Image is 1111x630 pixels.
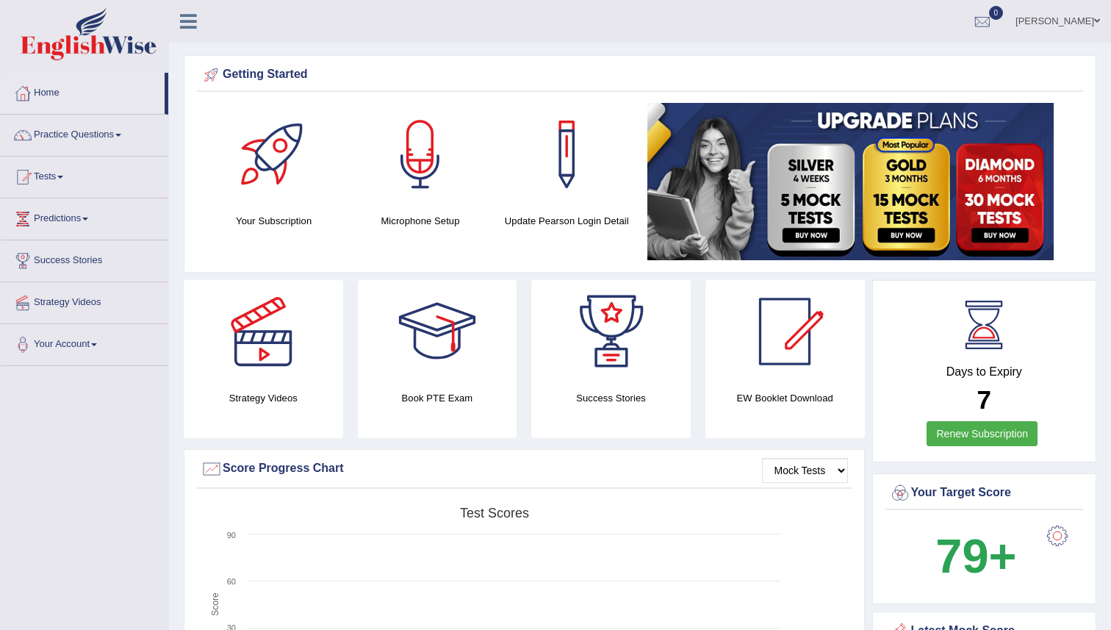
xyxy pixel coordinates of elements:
[208,213,339,229] h4: Your Subscription
[1,73,165,110] a: Home
[989,6,1004,20] span: 0
[935,529,1016,583] b: 79+
[501,213,633,229] h4: Update Pearson Login Detail
[201,64,1079,86] div: Getting Started
[210,593,220,616] tspan: Score
[889,365,1080,379] h4: Days to Expiry
[531,390,691,406] h4: Success Stories
[1,157,168,193] a: Tests
[201,458,848,480] div: Score Progress Chart
[977,385,991,414] b: 7
[460,506,529,520] tspan: Test scores
[184,390,343,406] h4: Strategy Videos
[1,282,168,319] a: Strategy Videos
[354,213,486,229] h4: Microphone Setup
[227,577,236,586] text: 60
[647,103,1054,260] img: small5.jpg
[1,115,168,151] a: Practice Questions
[705,390,865,406] h4: EW Booklet Download
[1,240,168,277] a: Success Stories
[1,324,168,361] a: Your Account
[1,198,168,235] a: Predictions
[227,531,236,540] text: 90
[889,482,1080,504] div: Your Target Score
[358,390,517,406] h4: Book PTE Exam
[927,421,1038,446] a: Renew Subscription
